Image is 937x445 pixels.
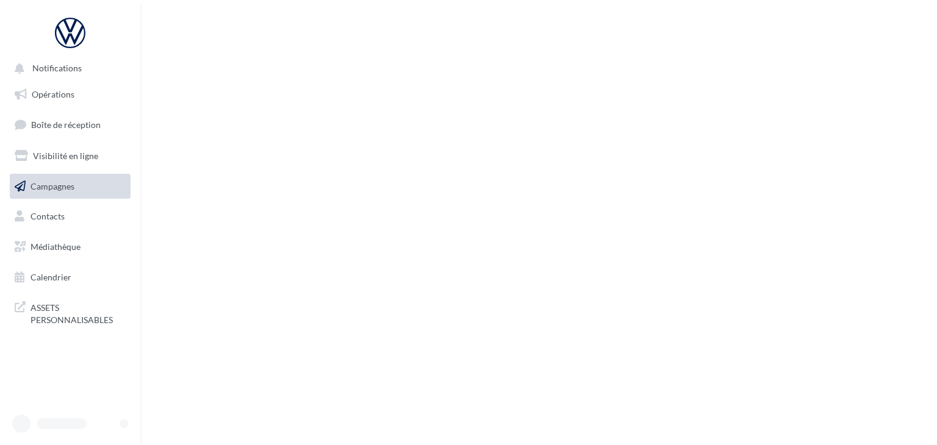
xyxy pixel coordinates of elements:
span: Médiathèque [31,241,81,252]
span: Campagnes [31,180,74,191]
span: Calendrier [31,272,71,282]
a: Boîte de réception [7,112,133,138]
span: Contacts [31,211,65,221]
a: Visibilité en ligne [7,143,133,169]
a: Contacts [7,204,133,229]
span: Notifications [32,63,82,74]
span: Opérations [32,89,74,99]
span: ASSETS PERSONNALISABLES [31,299,126,326]
a: Calendrier [7,265,133,290]
span: Boîte de réception [31,119,101,130]
span: Visibilité en ligne [33,151,98,161]
a: Campagnes [7,174,133,199]
a: Opérations [7,82,133,107]
a: ASSETS PERSONNALISABLES [7,294,133,330]
a: Médiathèque [7,234,133,260]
